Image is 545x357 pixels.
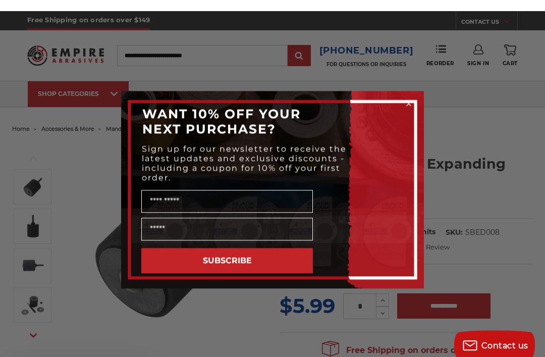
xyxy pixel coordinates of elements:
button: Close dialog [404,87,414,97]
button: Contact us [454,319,535,349]
input: Email [141,207,313,229]
span: WANT 10% OFF YOUR NEXT PURCHASE? [142,95,301,125]
span: Contact us [481,330,528,339]
button: SUBSCRIBE [141,237,313,262]
span: Sign up for our newsletter to receive the latest updates and exclusive discounts - including a co... [142,133,347,171]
